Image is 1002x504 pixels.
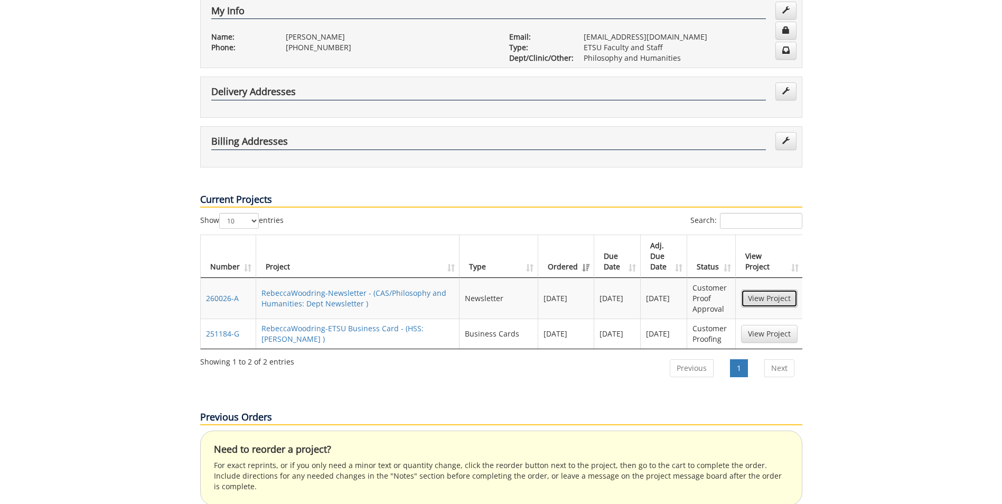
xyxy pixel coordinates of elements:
p: Previous Orders [200,410,802,425]
td: Business Cards [460,319,538,349]
th: View Project: activate to sort column ascending [736,235,803,278]
div: Showing 1 to 2 of 2 entries [200,352,294,367]
th: Project: activate to sort column ascending [256,235,460,278]
select: Showentries [219,213,259,229]
a: Previous [670,359,714,377]
td: Customer Proof Approval [687,278,735,319]
p: Email: [509,32,568,42]
a: View Project [741,325,798,343]
p: [PERSON_NAME] [286,32,493,42]
td: [DATE] [538,278,594,319]
p: ETSU Faculty and Staff [584,42,791,53]
a: Edit Info [775,2,797,20]
th: Adj. Due Date: activate to sort column ascending [641,235,687,278]
a: Edit Addresses [775,82,797,100]
p: Philosophy and Humanities [584,53,791,63]
td: [DATE] [641,278,687,319]
p: For exact reprints, or if you only need a minor text or quantity change, click the reorder button... [214,460,789,492]
p: Name: [211,32,270,42]
a: Change Communication Preferences [775,42,797,60]
p: Type: [509,42,568,53]
td: Customer Proofing [687,319,735,349]
th: Number: activate to sort column ascending [201,235,256,278]
label: Search: [690,213,802,229]
a: 251184-G [206,329,239,339]
p: Current Projects [200,193,802,208]
a: 1 [730,359,748,377]
a: RebeccaWoodring-Newsletter - (CAS/Philosophy and Humanities: Dept Newsletter ) [261,288,446,309]
a: Next [764,359,794,377]
td: [DATE] [641,319,687,349]
h4: Delivery Addresses [211,87,766,100]
input: Search: [720,213,802,229]
td: Newsletter [460,278,538,319]
a: Edit Addresses [775,132,797,150]
th: Type: activate to sort column ascending [460,235,538,278]
p: Dept/Clinic/Other: [509,53,568,63]
td: [DATE] [594,278,641,319]
h4: My Info [211,6,766,20]
th: Status: activate to sort column ascending [687,235,735,278]
th: Due Date: activate to sort column ascending [594,235,641,278]
p: [PHONE_NUMBER] [286,42,493,53]
p: Phone: [211,42,270,53]
td: [DATE] [594,319,641,349]
td: [DATE] [538,319,594,349]
p: [EMAIL_ADDRESS][DOMAIN_NAME] [584,32,791,42]
label: Show entries [200,213,284,229]
a: Change Password [775,22,797,40]
a: 260026-A [206,293,239,303]
th: Ordered: activate to sort column ascending [538,235,594,278]
a: View Project [741,290,798,307]
h4: Need to reorder a project? [214,444,789,455]
h4: Billing Addresses [211,136,766,150]
a: RebeccaWoodring-ETSU Business Card - (HSS: [PERSON_NAME] ) [261,323,424,344]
